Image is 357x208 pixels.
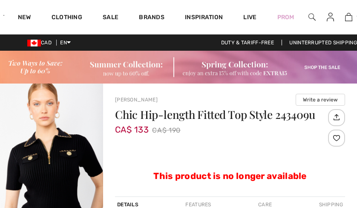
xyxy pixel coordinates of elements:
span: CA$ 133 [115,116,149,135]
h1: Chic Hip-length Fitted Top Style 243409u [115,109,326,120]
span: EN [60,40,71,46]
div: This product is no longer available [115,147,345,183]
img: search the website [308,12,316,22]
a: New [18,14,31,23]
img: My Bag [345,12,352,22]
span: CAD [27,40,55,46]
img: Canadian Dollar [27,40,41,46]
a: Sale [103,14,118,23]
a: Brands [139,14,164,23]
span: CA$ 190 [152,124,181,137]
a: Live [243,13,256,22]
a: 1 [341,12,357,22]
img: Share [329,110,343,124]
img: 1ère Avenue [3,7,4,24]
a: Clothing [52,14,82,23]
a: Sign In [320,12,341,23]
span: Inspiration [185,14,223,23]
img: My Info [327,12,334,22]
a: Prom [277,13,294,22]
button: Write a review [296,94,345,106]
a: [PERSON_NAME] [115,97,158,103]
